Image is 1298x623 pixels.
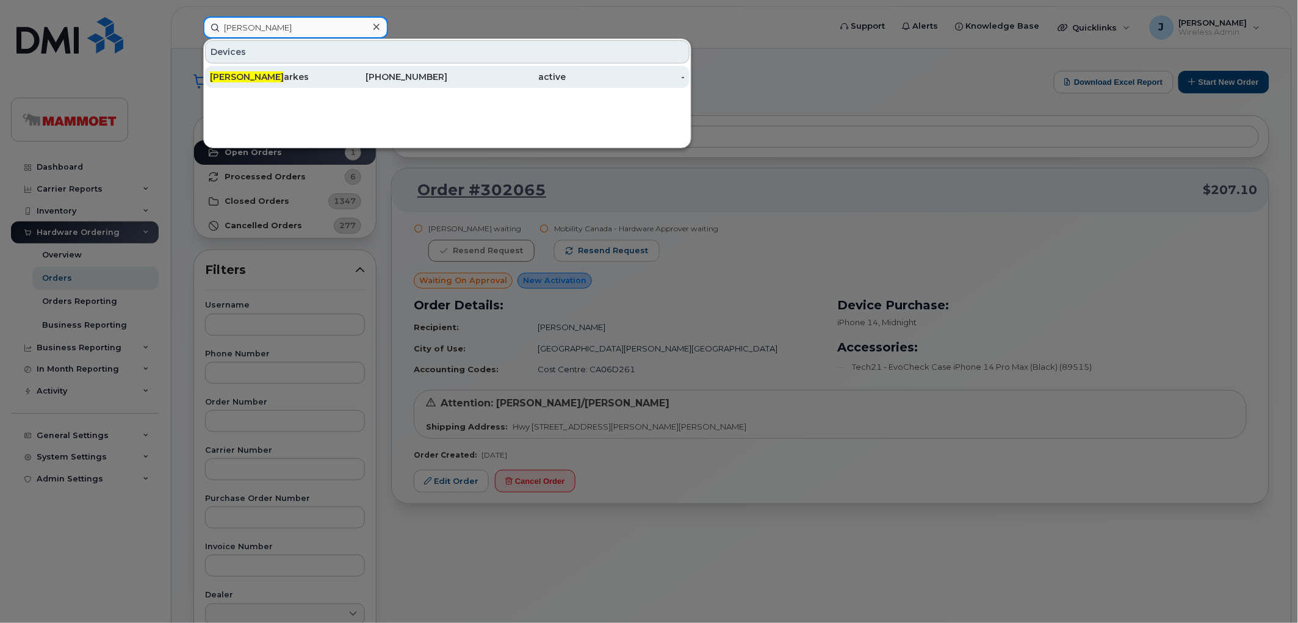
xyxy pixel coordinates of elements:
div: - [566,71,685,83]
div: arkes [210,71,329,83]
span: [PERSON_NAME] [210,71,284,82]
iframe: Messenger Launcher [1245,570,1289,614]
div: [PHONE_NUMBER] [329,71,448,83]
div: active [447,71,566,83]
div: Devices [205,40,690,63]
a: [PERSON_NAME]arkes[PHONE_NUMBER]active- [205,66,690,88]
